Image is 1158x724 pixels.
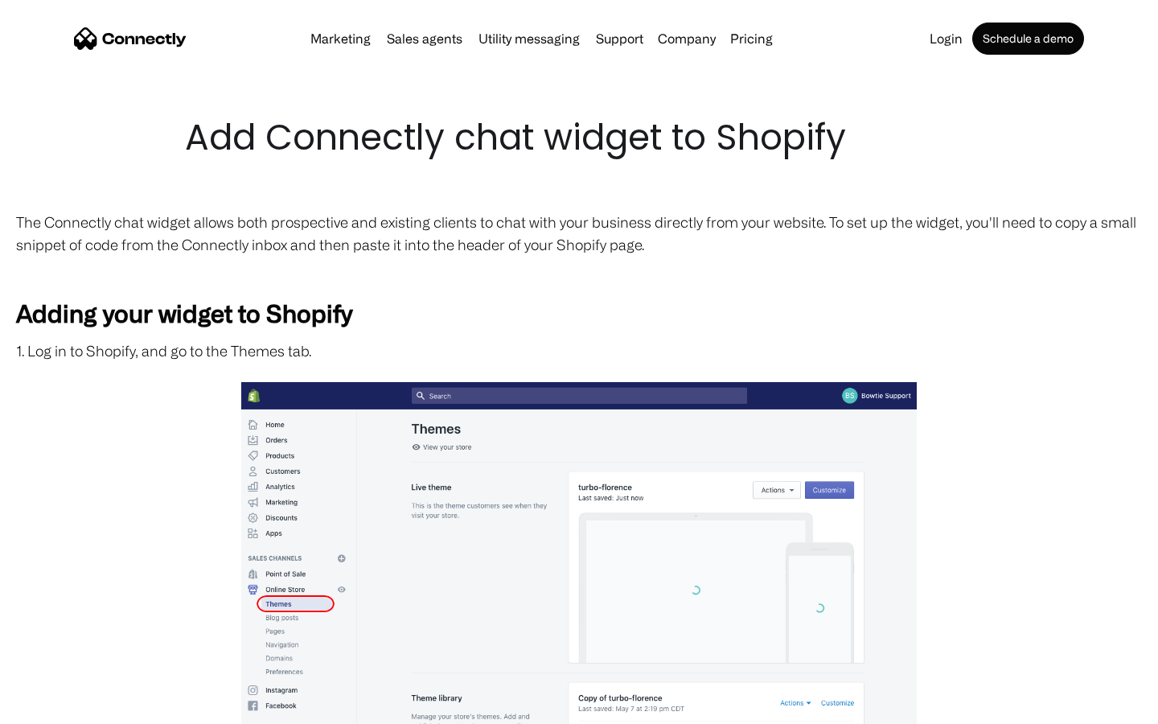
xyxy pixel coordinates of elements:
[185,113,973,162] h1: Add Connectly chat widget to Shopify
[724,32,779,45] a: Pricing
[589,32,650,45] a: Support
[16,299,352,327] strong: Adding your widget to Shopify
[32,696,96,718] ul: Language list
[304,32,377,45] a: Marketing
[972,23,1084,55] a: Schedule a demo
[16,339,1142,362] p: 1. Log in to Shopify, and go to the Themes tab.
[380,32,469,45] a: Sales agents
[658,27,716,50] div: Company
[472,32,586,45] a: Utility messaging
[16,211,1142,256] p: The Connectly chat widget allows both prospective and existing clients to chat with your business...
[16,696,96,718] aside: Language selected: English
[923,32,969,45] a: Login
